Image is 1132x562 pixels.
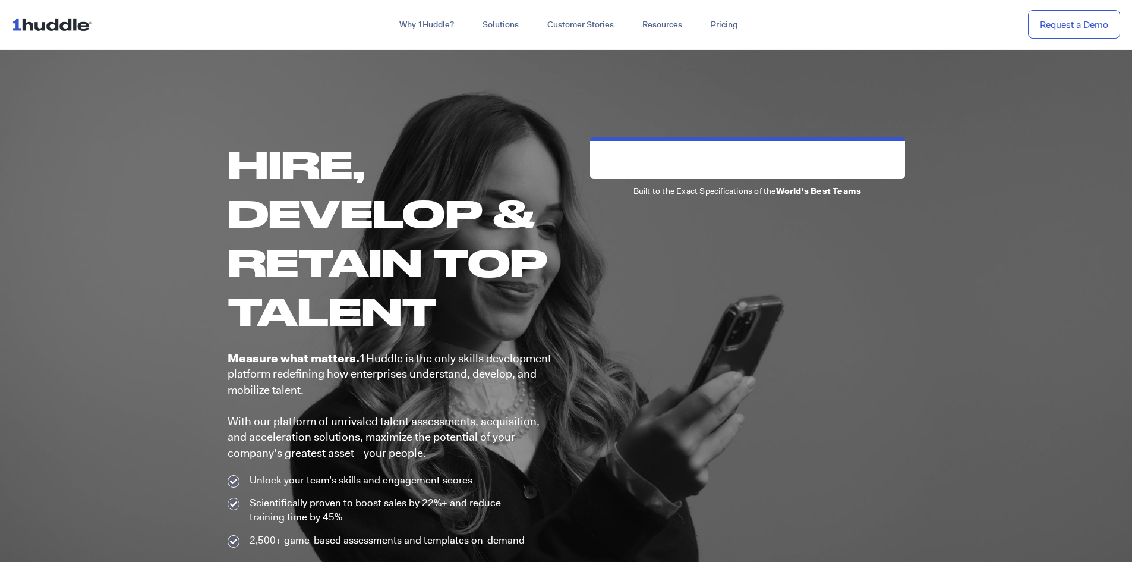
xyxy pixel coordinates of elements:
p: Built to the Exact Specifications of the [590,185,905,197]
span: Scientifically proven to boost sales by 22%+ and reduce training time by 45% [247,496,537,525]
b: World's Best Teams [776,186,862,196]
a: Solutions [468,14,533,36]
a: Resources [628,14,696,36]
a: Why 1Huddle? [385,14,468,36]
a: Request a Demo [1028,10,1120,39]
a: Customer Stories [533,14,628,36]
a: Pricing [696,14,752,36]
h1: Hire, Develop & Retain Top Talent [228,140,554,335]
p: 1Huddle is the only skills development platform redefining how enterprises understand, develop, a... [228,351,554,461]
span: Unlock your team’s skills and engagement scores [247,473,472,488]
b: Measure what matters. [228,351,360,366]
span: 2,500+ game-based assessments and templates on-demand [247,533,525,548]
img: ... [12,13,97,36]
